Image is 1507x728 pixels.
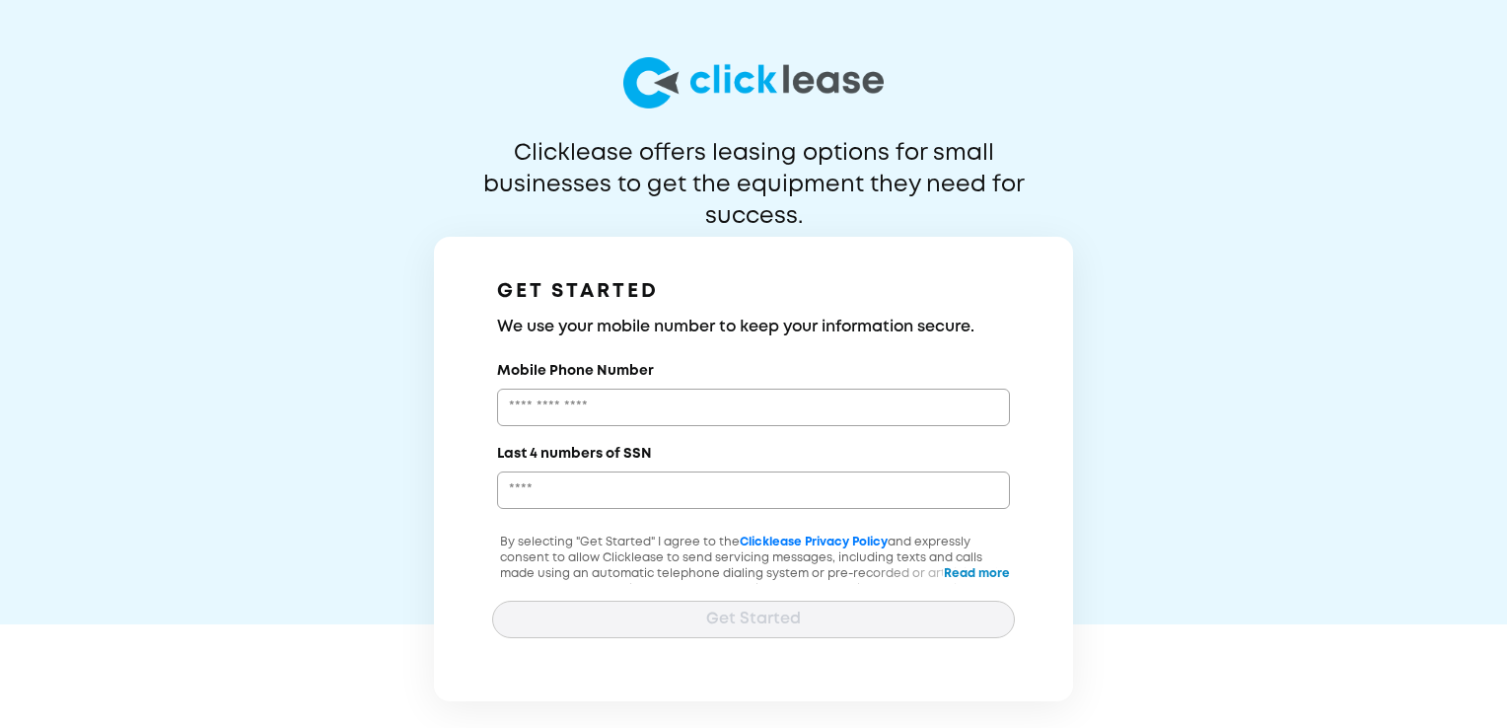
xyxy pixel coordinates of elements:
label: Last 4 numbers of SSN [497,444,652,464]
h3: We use your mobile number to keep your information secure. [497,316,1010,339]
button: Get Started [492,601,1015,638]
p: By selecting "Get Started" I agree to the and expressly consent to allow Clicklease to send servi... [492,535,1015,629]
a: Clicklease Privacy Policy [740,537,888,547]
h1: GET STARTED [497,276,1010,308]
label: Mobile Phone Number [497,361,654,381]
p: Clicklease offers leasing options for small businesses to get the equipment they need for success. [435,138,1072,201]
img: logo-larg [623,57,884,109]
